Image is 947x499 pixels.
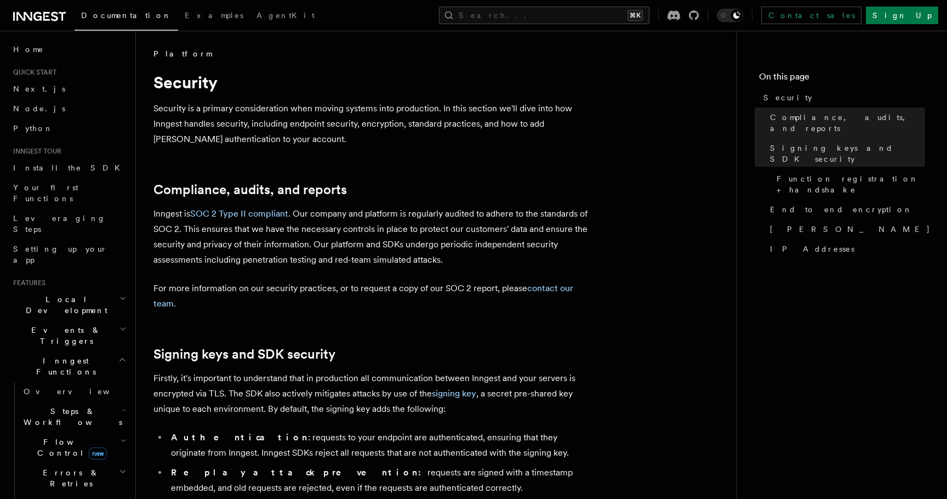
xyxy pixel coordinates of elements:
span: Python [13,124,53,133]
span: Home [13,44,44,55]
a: IP Addresses [766,239,925,259]
span: Local Development [9,294,119,316]
a: Next.js [9,79,129,99]
a: Function registration + handshake [772,169,925,200]
li: requests are signed with a timestamp embedded, and old requests are rejected, even if the request... [168,465,592,496]
button: Inngest Functions [9,351,129,382]
button: Local Development [9,290,129,320]
span: new [89,447,107,460]
a: Home [9,39,129,59]
a: Compliance, audits, and reports [153,182,347,197]
p: Firstly, it's important to understand that in production all communication between Inngest and yo... [153,371,592,417]
span: Leveraging Steps [13,214,106,234]
a: signing key [432,388,476,399]
span: Flow Control [19,436,121,458]
a: AgentKit [250,3,321,30]
span: Examples [185,11,243,20]
a: Node.js [9,99,129,118]
a: Contact sales [761,7,862,24]
button: Flow Controlnew [19,432,129,463]
span: Inngest Functions [9,355,118,377]
a: [PERSON_NAME] [766,219,925,239]
span: Steps & Workflows [19,406,122,428]
a: Overview [19,382,129,401]
span: Function registration + handshake [777,173,925,195]
h4: On this page [759,70,925,88]
a: Python [9,118,129,138]
a: Leveraging Steps [9,208,129,239]
a: Examples [178,3,250,30]
p: Inngest is . Our company and platform is regularly audited to adhere to the standards of SOC 2. T... [153,206,592,268]
span: Next.js [13,84,65,93]
a: SOC 2 Type II compliant [190,208,288,219]
span: AgentKit [256,11,315,20]
span: Setting up your app [13,245,107,264]
span: Your first Functions [13,183,78,203]
button: Events & Triggers [9,320,129,351]
button: Search...⌘K [439,7,649,24]
span: Inngest tour [9,147,61,156]
span: Quick start [9,68,56,77]
span: Signing keys and SDK security [770,143,925,165]
span: Errors & Retries [19,467,119,489]
span: Security [763,92,812,103]
a: Documentation [75,3,178,31]
li: : requests to your endpoint are authenticated, ensuring that they originate from Inngest. Inngest... [168,430,592,461]
span: Documentation [81,11,172,20]
a: Setting up your app [9,239,129,270]
a: Signing keys and SDK security [766,138,925,169]
span: Events & Triggers [9,325,119,347]
a: Compliance, audits, and reports [766,107,925,138]
span: IP Addresses [770,243,854,254]
strong: Replay attack prevention: [171,467,427,478]
a: Install the SDK [9,158,129,178]
button: Errors & Retries [19,463,129,494]
a: Security [759,88,925,107]
button: Steps & Workflows [19,401,129,432]
span: Install the SDK [13,163,127,172]
a: Your first Functions [9,178,129,208]
span: Platform [153,48,212,59]
span: [PERSON_NAME] [770,224,931,235]
span: End to end encryption [770,204,912,215]
a: Signing keys and SDK security [153,347,335,362]
kbd: ⌘K [627,10,643,21]
span: Compliance, audits, and reports [770,112,925,134]
strong: Authentication [171,432,308,443]
p: For more information on our security practices, or to request a copy of our SOC 2 report, please . [153,281,592,311]
span: Features [9,279,45,287]
h1: Security [153,72,592,92]
span: Node.js [13,104,65,113]
a: Sign Up [866,7,938,24]
button: Toggle dark mode [717,9,743,22]
span: Overview [24,387,136,396]
p: Security is a primary consideration when moving systems into production. In this section we'll di... [153,101,592,147]
a: End to end encryption [766,200,925,219]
